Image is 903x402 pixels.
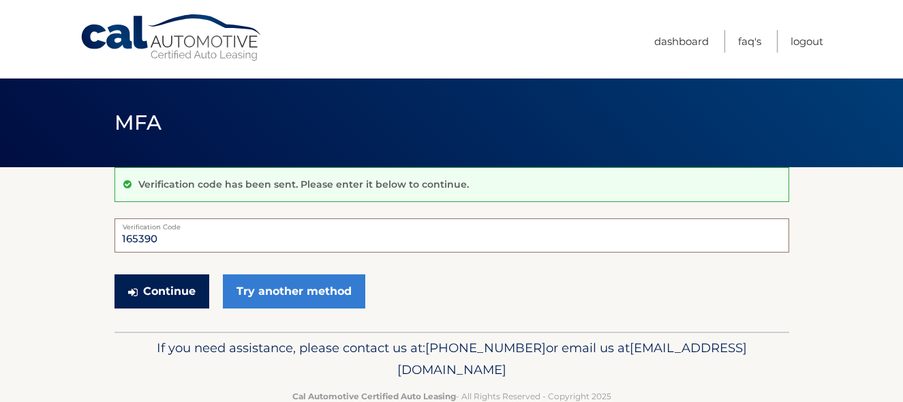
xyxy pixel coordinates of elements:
[114,218,789,253] input: Verification Code
[114,218,789,229] label: Verification Code
[114,110,162,135] span: MFA
[425,340,546,356] span: [PHONE_NUMBER]
[114,274,209,308] button: Continue
[791,30,823,53] a: Logout
[292,391,456,401] strong: Cal Automotive Certified Auto Leasing
[397,340,747,377] span: [EMAIL_ADDRESS][DOMAIN_NAME]
[654,30,709,53] a: Dashboard
[123,337,780,381] p: If you need assistance, please contact us at: or email us at
[738,30,761,53] a: FAQ's
[138,178,469,190] p: Verification code has been sent. Please enter it below to continue.
[80,14,264,62] a: Cal Automotive
[223,274,365,308] a: Try another method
